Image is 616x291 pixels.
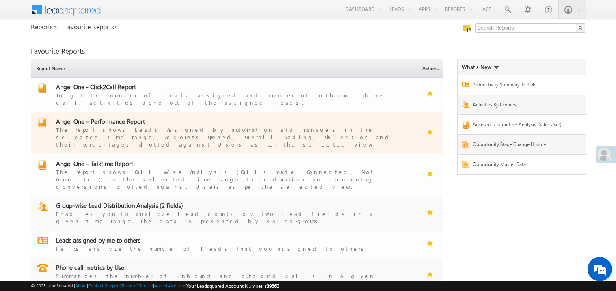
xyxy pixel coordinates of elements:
em: Start Chat [110,228,147,239]
a: Favourite Reports [64,23,117,30]
div: The report shows Call Wise Analysis (Calls made, Connected, Not Connected) in the selected time r... [56,168,402,190]
div: Summarizes the number of inbound and outbound calls in a given timeperiod by users [56,272,402,287]
img: report [37,118,47,127]
span: Your Leadsquared Account Number is [186,283,279,289]
span: © 2025 LeadSquared | | | | | [31,282,279,290]
a: Terms of Service [121,283,153,288]
span: Angel One - Click2Call Report [56,83,136,91]
img: Report [462,141,469,148]
img: report [37,83,47,93]
a: Reports> [31,23,58,30]
div: Favourite Reports [31,47,585,55]
a: Contact Support [88,283,120,288]
span: Report Name [33,60,417,77]
textarea: Type your message and hit 'Enter' [11,75,148,222]
img: report [37,202,48,211]
img: report [37,264,48,272]
div: The report shows Leads Assigned by automation and managers in the selected time range, Accounts O... [56,125,402,148]
div: Minimize live chat window [133,4,153,24]
img: report [37,160,47,170]
a: Acceptable Use [154,283,185,288]
img: What's new [493,66,499,69]
div: Enables you to analyze lead counts by two lead fields in a given time range. The data is presente... [56,209,402,225]
span: Phone call metrics by User [56,263,126,272]
a: report Angel One – Talktime ReportThe report shows Call Wise Analysis (Calls made, Connected, Not... [35,160,413,190]
img: Report [462,161,469,168]
a: Opportunity Stage Change History [473,141,568,150]
a: Productivity Summary To PDF [473,81,568,91]
img: d_60004797649_company_0_60004797649 [14,43,34,53]
a: Opportunity Master Data [473,161,568,170]
span: Angel One – Talktime Report [56,160,133,168]
div: What's New [462,63,499,71]
img: Report [462,101,469,108]
span: Actions [419,60,443,77]
div: Helps analyze the number of leads that you assigned to others [56,244,402,252]
img: Report [462,121,469,129]
a: About [75,283,87,288]
a: report Group-wise Lead Distribution Analysis (2 fields)Enables you to analyze lead counts by two ... [35,202,413,225]
div: Chat with us now [42,43,136,53]
a: Activities By Owners [473,101,568,110]
a: report Angel One - Click2Call ReportTo get the number of leads assigned and number of outbound ph... [35,83,413,106]
span: Leads assigned by me to others [56,236,140,244]
img: Manage all your saved reports! [463,24,471,32]
div: To get the number of leads assigned and number of outbound phone call activities done out of the ... [56,91,402,106]
span: Angel One – Performance Report [56,117,145,125]
a: report Angel One – Performance ReportThe report shows Leads Assigned by automation and managers i... [35,118,413,148]
a: report Leads assigned by me to othersHelps analyze the number of leads that you assigned to others [35,237,413,252]
img: report [37,237,48,244]
a: report Phone call metrics by UserSummarizes the number of inbound and outbound calls in a given t... [35,264,413,287]
span: Group-wise Lead Distribution Analysis (2 fields) [56,201,183,209]
span: 39660 [267,283,279,289]
input: Search Reports [475,23,585,33]
a: Account Distribution Analysis (Sales User) [473,121,568,130]
img: Report [462,82,469,87]
span: > [53,22,58,31]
